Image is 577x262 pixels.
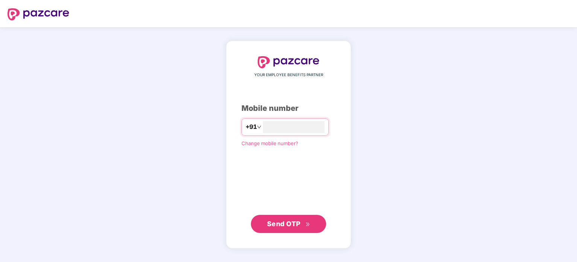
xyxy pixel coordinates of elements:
[8,8,69,20] img: logo
[241,140,298,146] a: Change mobile number?
[257,125,261,129] span: down
[246,122,257,132] span: +91
[241,103,336,114] div: Mobile number
[305,222,310,227] span: double-right
[251,215,326,233] button: Send OTPdouble-right
[258,56,319,68] img: logo
[254,72,323,78] span: YOUR EMPLOYEE BENEFITS PARTNER
[267,220,301,228] span: Send OTP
